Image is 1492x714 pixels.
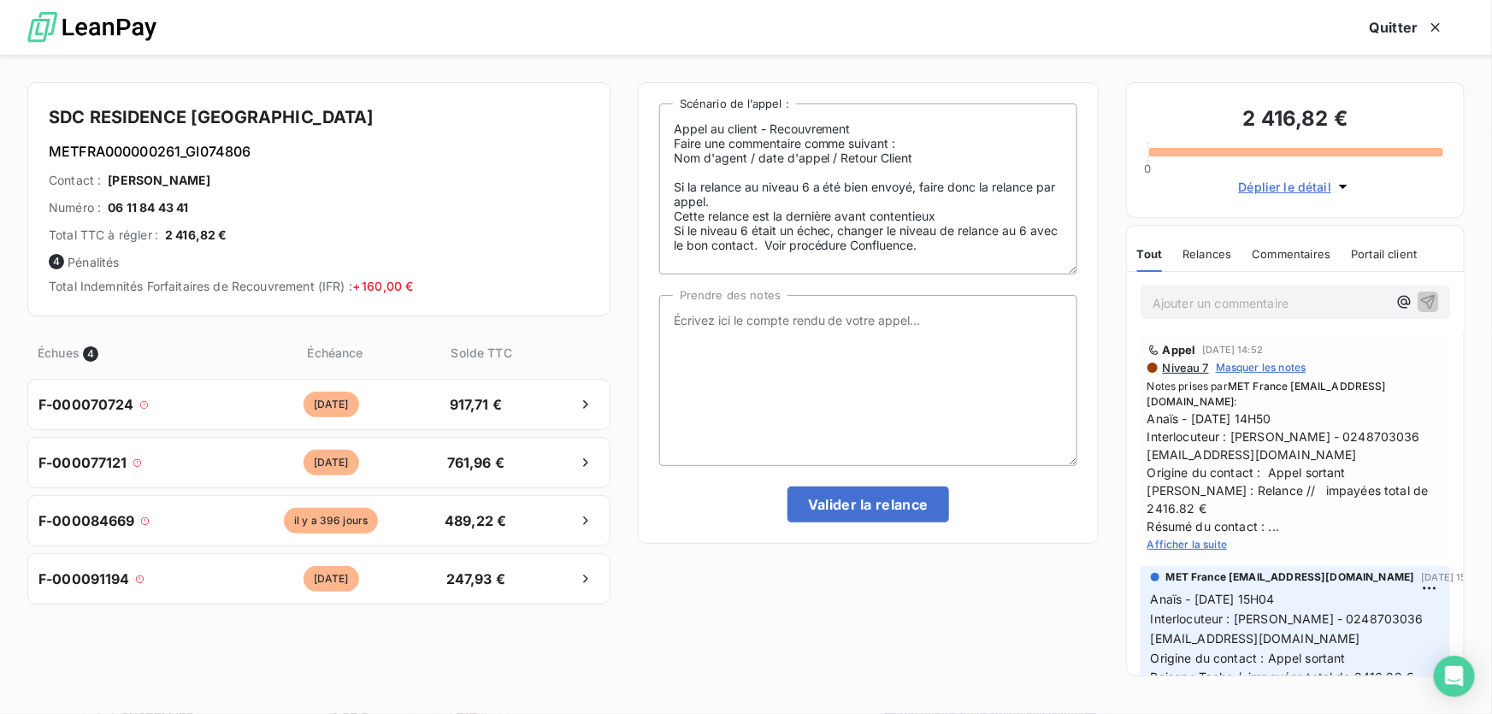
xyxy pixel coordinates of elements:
span: F-000070724 [38,394,134,415]
span: [DATE] [304,450,359,475]
span: Numéro : [49,199,101,216]
span: Échéance [237,344,433,362]
span: 761,96 € [431,452,521,473]
span: Commentaires [1253,247,1331,261]
span: + 160,00 € [352,279,414,293]
span: 0 [1145,162,1152,175]
span: Déplier le détail [1239,178,1332,196]
span: il y a 396 jours [284,508,378,534]
span: [DATE] 15:14 [1422,572,1481,582]
span: Échues [38,344,80,362]
span: F-000084669 [38,510,135,531]
span: 489,22 € [431,510,521,531]
span: Portail client [1351,247,1417,261]
span: Raison : Tache / impayées total de 2416.82 € [1151,670,1414,684]
span: 4 [83,346,98,362]
h6: METFRA000000261_GI074806 [49,141,589,162]
span: [DATE] [304,566,359,592]
span: 917,71 € [431,394,521,415]
span: Interlocuteur : [PERSON_NAME] - 0248703036 [EMAIL_ADDRESS][DOMAIN_NAME] [1151,611,1427,646]
span: [DATE] 14:52 [1203,345,1264,355]
span: MET France [EMAIL_ADDRESS][DOMAIN_NAME] [1147,380,1386,408]
button: Déplier le détail [1234,177,1358,197]
button: Valider la relance [787,487,949,522]
button: Quitter [1349,9,1465,45]
span: Masquer les notes [1216,360,1306,375]
span: [DATE] [304,392,359,417]
span: 06 11 84 43 41 [108,199,188,216]
span: Anaïs - [DATE] 14H50 Interlocuteur : [PERSON_NAME] - 0248703036 [EMAIL_ADDRESS][DOMAIN_NAME] Orig... [1147,410,1443,535]
div: Open Intercom Messenger [1434,656,1475,697]
textarea: Appel au client - Recouvrement Faire une commentaire comme suivant : Nom d'agent / date d'appel /... [659,103,1077,274]
span: Origine du contact : Appel sortant [1151,651,1346,665]
span: Tout [1137,247,1163,261]
span: 2 416,82 € [165,227,227,244]
span: Pénalités [49,254,589,271]
span: Notes prises par : [1147,379,1443,410]
span: Appel [1163,343,1196,357]
span: F-000091194 [38,569,130,589]
span: Total Indemnités Forfaitaires de Recouvrement (IFR) : [49,279,413,293]
img: logo LeanPay [27,4,156,51]
span: Relances [1182,247,1231,261]
span: MET France [EMAIL_ADDRESS][DOMAIN_NAME] [1166,569,1415,585]
span: Anaïs - [DATE] 15H04 [1151,592,1275,606]
h4: SDC RESIDENCE [GEOGRAPHIC_DATA] [49,103,589,131]
span: Afficher la suite [1147,538,1228,551]
span: F-000077121 [38,452,127,473]
span: Total TTC à régler : [49,227,158,244]
span: 4 [49,254,64,269]
span: Solde TTC [437,344,527,362]
span: 247,93 € [431,569,521,589]
h3: 2 416,82 € [1147,103,1443,138]
span: Contact : [49,172,101,189]
span: [PERSON_NAME] [108,172,210,189]
span: Niveau 7 [1161,361,1209,375]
